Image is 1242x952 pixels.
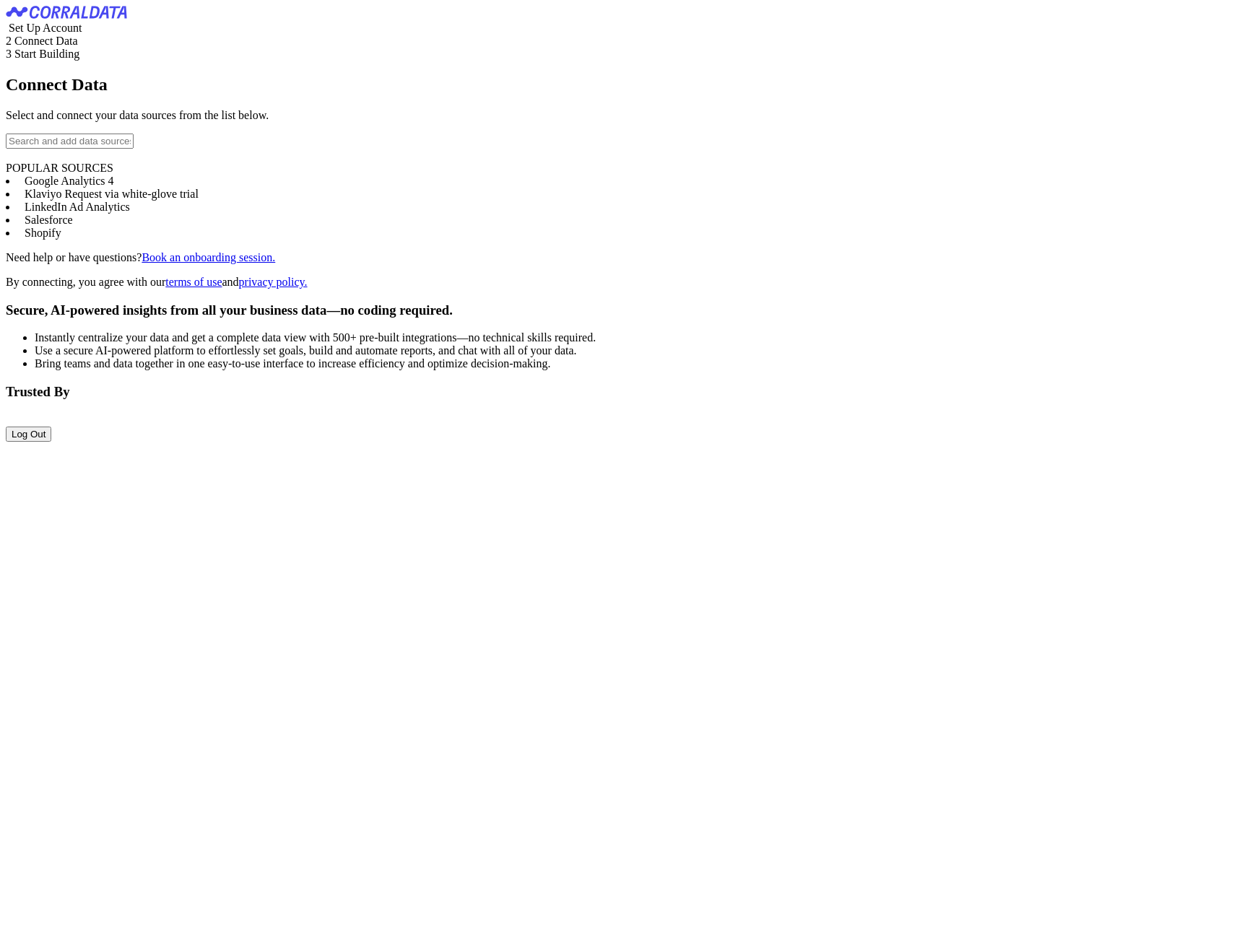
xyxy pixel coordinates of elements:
[165,276,222,288] a: terms of use
[6,276,1236,289] p: By connecting, you agree with our and
[25,227,61,239] span: Shopify
[25,214,73,226] span: Salesforce
[9,22,82,34] span: Set Up Account
[14,48,79,60] span: Start Building
[35,344,1236,357] li: Use a secure AI-powered platform to effortlessly set goals, build and automate reports, and chat ...
[6,384,1236,400] h3: Trusted By
[6,134,134,149] input: Search and add data sources
[65,188,199,200] span: Request via white-glove trial
[35,331,1236,344] li: Instantly centralize your data and get a complete data view with 500+ pre-built integrations—no t...
[142,251,275,263] a: Book an onboarding session.
[6,251,1236,264] p: Need help or have questions?
[6,162,1236,175] div: POPULAR SOURCES
[6,75,1236,95] h2: Connect Data
[35,357,1236,370] li: Bring teams and data together in one easy-to-use interface to increase efficiency and optimize de...
[25,175,114,187] span: Google Analytics 4
[14,35,78,47] span: Connect Data
[25,188,62,200] span: Klaviyo
[25,201,130,213] span: LinkedIn Ad Analytics
[6,427,51,442] button: Log Out
[6,35,12,47] span: 2
[6,48,12,60] span: 3
[6,302,1236,318] h3: Secure, AI-powered insights from all your business data—no coding required.
[239,276,308,288] a: privacy policy.
[6,109,1236,122] p: Select and connect your data sources from the list below.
